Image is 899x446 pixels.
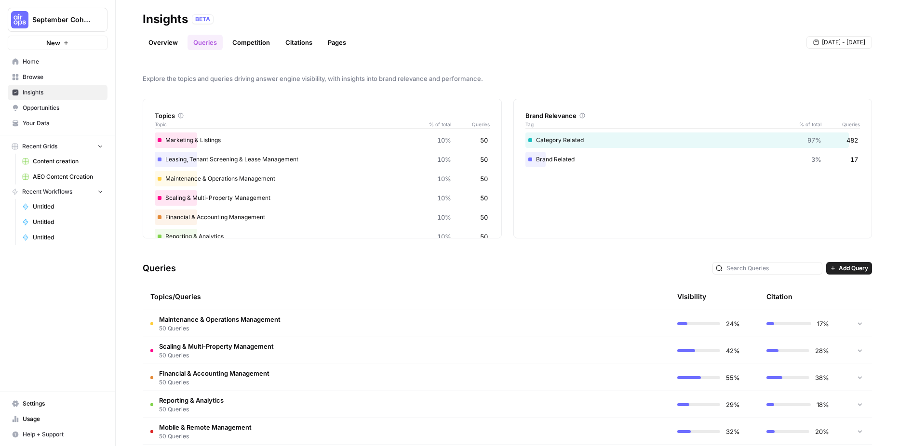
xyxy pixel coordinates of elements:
[726,263,819,273] input: Search Queries
[227,35,276,50] a: Competition
[8,411,107,427] a: Usage
[192,14,214,24] div: BETA
[8,54,107,69] a: Home
[480,135,488,145] span: 50
[188,35,223,50] a: Queries
[18,230,107,245] a: Untitled
[525,111,860,120] div: Brand Relevance
[280,35,318,50] a: Citations
[18,199,107,214] a: Untitled
[8,396,107,411] a: Settings
[726,427,740,436] span: 32%
[155,152,490,167] div: Leasing, Tenant Screening & Lease Management
[8,36,107,50] button: New
[677,292,706,302] div: Visibility
[8,69,107,85] a: Browse
[8,100,107,116] a: Opportunities
[322,35,352,50] a: Pages
[143,262,176,275] h3: Queries
[46,38,60,48] span: New
[437,232,451,241] span: 10%
[8,139,107,154] button: Recent Grids
[480,174,488,184] span: 50
[451,120,490,128] span: Queries
[23,104,103,112] span: Opportunities
[159,341,274,351] span: Scaling & Multi-Property Management
[143,74,872,83] span: Explore the topics and queries driving answer engine visibility, with insights into brand relevan...
[155,111,490,120] div: Topics
[726,400,740,409] span: 29%
[437,155,451,164] span: 10%
[8,184,107,199] button: Recent Workflows
[817,319,829,328] span: 17%
[480,212,488,222] span: 50
[8,116,107,131] a: Your Data
[480,193,488,203] span: 50
[8,85,107,100] a: Insights
[437,174,451,184] span: 10%
[815,346,829,355] span: 28%
[437,193,451,203] span: 10%
[817,400,829,409] span: 18%
[33,157,103,166] span: Content creation
[811,155,821,164] span: 3%
[23,399,103,408] span: Settings
[815,373,829,382] span: 38%
[23,88,103,97] span: Insights
[792,120,821,128] span: % of total
[11,11,28,28] img: September Cohort Logo
[155,229,490,244] div: Reporting & Analytics
[850,155,858,164] span: 17
[33,172,103,181] span: AEO Content Creation
[766,283,792,310] div: Citation
[23,57,103,66] span: Home
[155,132,490,148] div: Marketing & Listings
[846,135,858,145] span: 482
[826,262,872,275] button: Add Query
[159,432,252,441] span: 50 Queries
[33,233,103,242] span: Untitled
[821,120,860,128] span: Queries
[437,212,451,222] span: 10%
[525,132,860,148] div: Category Related
[22,187,72,196] span: Recent Workflows
[33,218,103,226] span: Untitled
[155,190,490,206] div: Scaling & Multi-Property Management
[22,142,57,151] span: Recent Grids
[159,405,224,414] span: 50 Queries
[159,395,224,405] span: Reporting & Analytics
[159,368,269,378] span: Financial & Accounting Management
[159,315,281,324] span: Maintenance & Operations Management
[726,346,740,355] span: 42%
[159,378,269,387] span: 50 Queries
[155,120,422,128] span: Topic
[143,35,184,50] a: Overview
[822,38,865,47] span: [DATE] - [DATE]
[480,155,488,164] span: 50
[525,120,793,128] span: Tag
[32,15,91,25] span: September Cohort
[23,430,103,439] span: Help + Support
[155,171,490,186] div: Maintenance & Operations Management
[159,324,281,333] span: 50 Queries
[150,283,570,310] div: Topics/Queries
[437,135,451,145] span: 10%
[806,36,872,49] button: [DATE] - [DATE]
[18,214,107,230] a: Untitled
[525,152,860,167] div: Brand Related
[159,422,252,432] span: Mobile & Remote Management
[480,232,488,241] span: 50
[143,12,188,27] div: Insights
[33,202,103,211] span: Untitled
[422,120,451,128] span: % of total
[726,373,740,382] span: 55%
[155,210,490,225] div: Financial & Accounting Management
[8,427,107,442] button: Help + Support
[18,154,107,169] a: Content creation
[23,119,103,128] span: Your Data
[807,135,821,145] span: 97%
[726,319,740,328] span: 24%
[815,427,829,436] span: 20%
[18,169,107,184] a: AEO Content Creation
[23,73,103,81] span: Browse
